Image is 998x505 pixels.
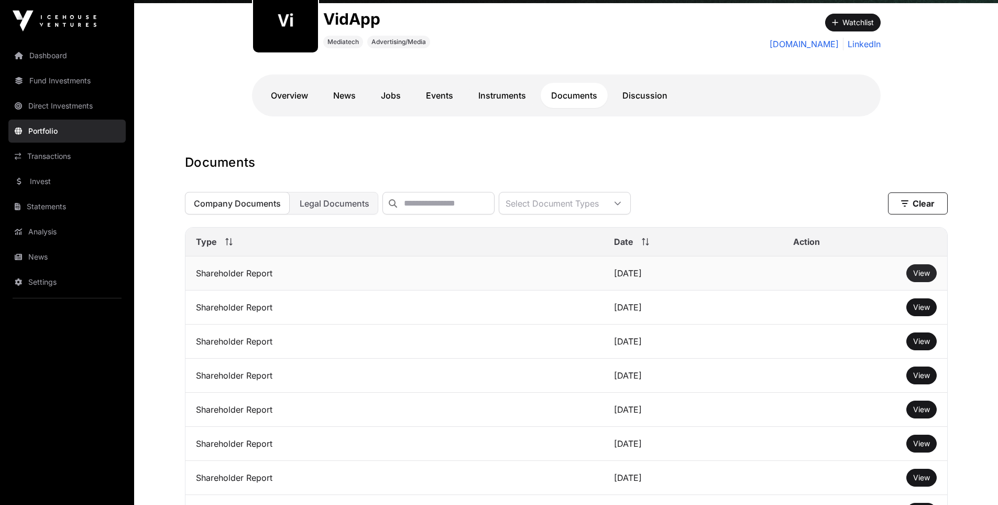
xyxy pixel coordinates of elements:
[913,336,930,347] a: View
[913,438,930,449] a: View
[793,235,820,248] span: Action
[370,83,411,108] a: Jobs
[291,192,378,214] button: Legal Documents
[604,393,783,427] td: [DATE]
[888,192,948,214] button: Clear
[604,427,783,461] td: [DATE]
[913,472,930,483] a: View
[913,337,930,346] span: View
[8,220,126,243] a: Analysis
[468,83,536,108] a: Instruments
[185,291,604,325] td: Shareholder Report
[185,461,604,495] td: Shareholder Report
[8,271,126,294] a: Settings
[499,192,605,214] div: Select Document Types
[185,192,290,214] button: Company Documents
[906,435,937,453] button: View
[946,455,998,505] iframe: Chat Widget
[604,291,783,325] td: [DATE]
[913,404,930,415] a: View
[323,9,430,28] h1: VidApp
[8,170,126,193] a: Invest
[906,332,937,350] button: View
[371,38,426,46] span: Advertising/Media
[913,370,930,381] a: View
[185,256,604,291] td: Shareholder Report
[906,469,937,487] button: View
[604,325,783,359] td: [DATE]
[196,235,217,248] span: Type
[541,83,608,108] a: Documents
[906,367,937,384] button: View
[913,268,930,277] span: View
[906,264,937,282] button: View
[8,44,126,67] a: Dashboard
[913,439,930,448] span: View
[913,371,930,380] span: View
[323,83,366,108] a: News
[913,302,930,313] a: View
[614,235,633,248] span: Date
[185,359,604,393] td: Shareholder Report
[843,38,881,50] a: LinkedIn
[8,195,126,218] a: Statements
[604,359,783,393] td: [DATE]
[8,245,126,268] a: News
[825,14,881,31] button: Watchlist
[185,393,604,427] td: Shareholder Report
[327,38,359,46] span: Mediatech
[8,94,126,117] a: Direct Investments
[8,69,126,92] a: Fund Investments
[260,83,319,108] a: Overview
[415,83,464,108] a: Events
[913,268,930,278] a: View
[185,325,604,359] td: Shareholder Report
[604,461,783,495] td: [DATE]
[13,10,96,31] img: Icehouse Ventures Logo
[906,401,937,418] button: View
[300,198,369,209] span: Legal Documents
[770,38,839,50] a: [DOMAIN_NAME]
[604,256,783,291] td: [DATE]
[906,298,937,316] button: View
[194,198,281,209] span: Company Documents
[913,473,930,482] span: View
[913,405,930,414] span: View
[260,83,872,108] nav: Tabs
[185,154,948,171] h1: Documents
[8,145,126,168] a: Transactions
[913,303,930,311] span: View
[185,427,604,461] td: Shareholder Report
[8,120,126,143] a: Portfolio
[612,83,678,108] a: Discussion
